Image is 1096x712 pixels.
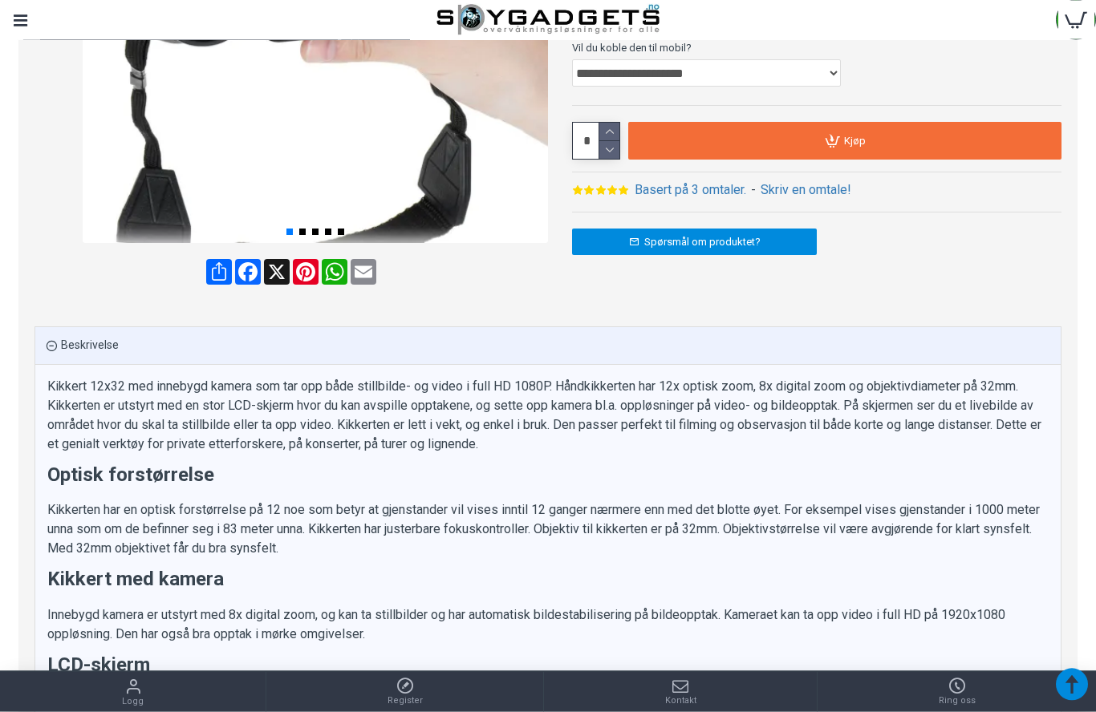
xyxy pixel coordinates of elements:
p: Kikkerten har en optisk forstørrelse på 12 noe som betyr at gjenstander vil vises inntil 12 gange... [47,501,1049,559]
a: Beskrivelse [35,328,1061,365]
span: Ring oss [939,694,976,708]
span: Register [388,694,423,708]
label: Vil du koble den til mobil? [572,35,1061,61]
a: Email [349,260,378,285]
a: Basert på 3 omtaler. [635,181,746,200]
p: Innebygd kamera er utstyrt med 8x digital zoom, og kan ta stillbilder og har automatisk bildestab... [47,606,1049,645]
h3: Kikkert med kamera [47,567,1049,594]
h3: LCD-skjerm [47,653,1049,680]
a: Facebook [233,260,262,285]
a: Pinterest [291,260,320,285]
a: Kontakt [544,672,817,712]
span: Kontakt [665,694,696,708]
p: Kikkert 12x32 med innebygd kamera som tar opp både stillbilde- og video i full HD 1080P. Håndkikk... [47,378,1049,455]
h3: Optisk forstørrelse [47,463,1049,490]
a: Spørsmål om produktet? [572,229,817,256]
a: Register [266,672,543,712]
a: Share [205,260,233,285]
img: SpyGadgets.no [436,4,660,36]
b: - [751,183,756,198]
a: WhatsApp [320,260,349,285]
a: Skriv en omtale! [761,181,851,200]
a: Ring oss [818,672,1096,712]
span: Logg [122,695,144,709]
a: X [262,260,291,285]
span: Kjøp [844,136,866,147]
